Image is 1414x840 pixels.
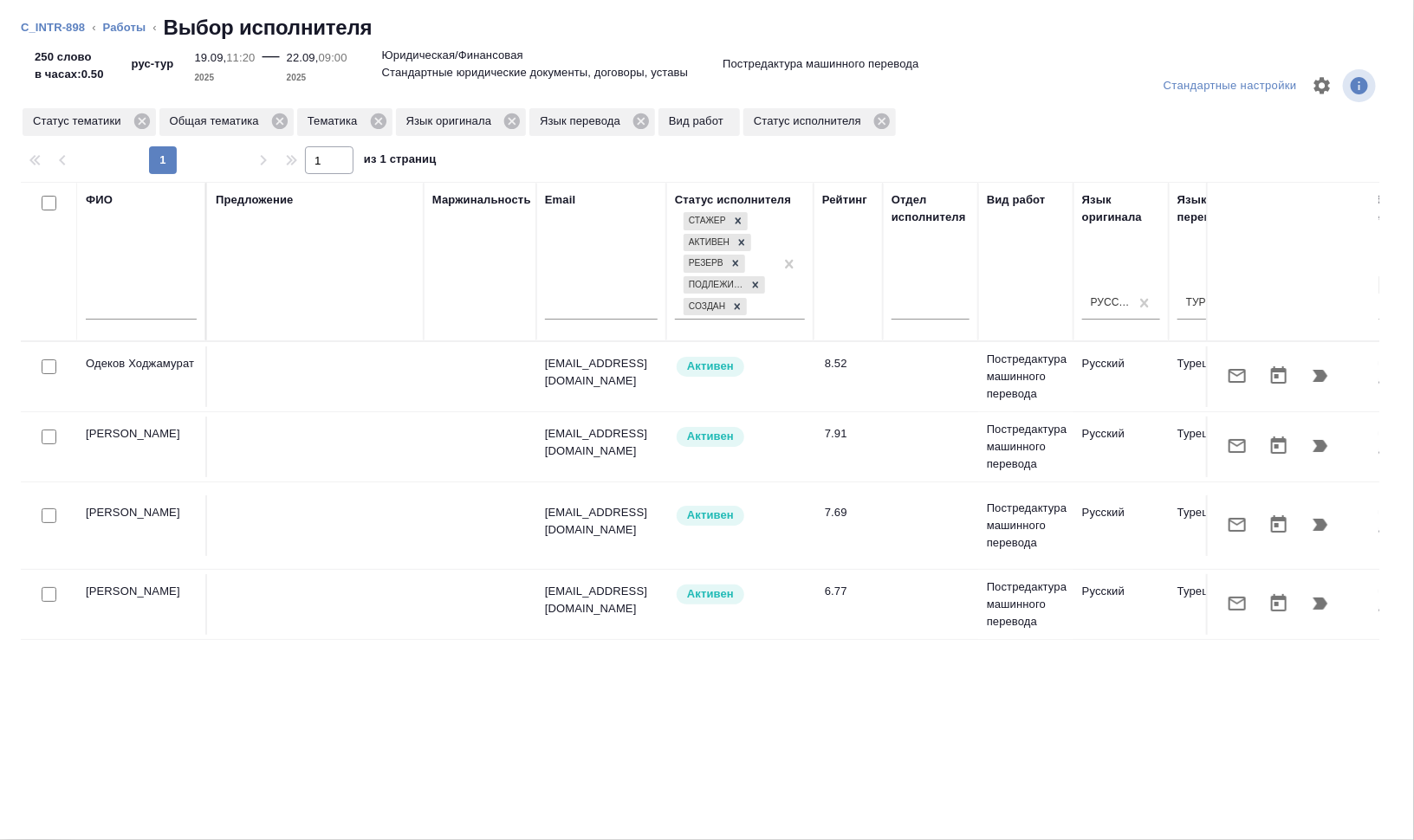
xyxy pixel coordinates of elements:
[308,113,364,130] p: Тематика
[825,355,874,372] div: 8.52
[103,21,146,34] a: Работы
[675,583,805,606] div: Рядовой исполнитель: назначай с учетом рейтинга
[545,425,658,460] p: [EMAIL_ADDRESS][DOMAIN_NAME]
[825,504,874,521] div: 7.69
[170,113,265,130] p: Общая тематика
[754,113,867,130] p: Статус исполнителя
[675,355,805,378] div: Рядовой исполнитель: назначай с учетом рейтинга
[1169,574,1264,635] td: Турецкий
[987,191,1046,209] div: Вид работ
[687,507,734,524] p: Активен
[77,574,207,635] td: [PERSON_NAME]
[987,578,1065,630] p: Постредактура машинного перевода
[892,191,970,226] div: Отдел исполнителя
[1258,504,1300,546] button: Открыть календарь загрузки
[21,14,1393,42] nav: breadcrumb
[669,113,730,130] p: Вид работ
[216,191,294,209] div: Предложение
[1073,346,1169,407] td: Русский
[21,21,85,34] a: C_INTR-898
[297,108,392,136] div: Тематика
[396,108,527,136] div: Язык оригинала
[1300,504,1341,546] button: Продолжить
[987,421,1065,473] p: Постредактура машинного перевода
[1258,583,1300,624] button: Открыть календарь загрузки
[432,191,531,209] div: Маржинальность
[287,51,319,64] p: 22.09,
[1216,425,1258,467] button: Отправить предложение о работе
[226,51,255,64] p: 11:20
[687,585,734,603] p: Активен
[1169,417,1264,477] td: Турецкий
[545,504,658,539] p: [EMAIL_ADDRESS][DOMAIN_NAME]
[1169,495,1264,556] td: Турецкий
[682,210,749,232] div: Стажер, Активен, Резерв, Подлежит внедрению, Создан
[684,255,726,273] div: Резерв
[684,298,728,316] div: Создан
[42,430,56,444] input: Выбери исполнителей, чтобы отправить приглашение на работу
[682,253,747,275] div: Стажер, Активен, Резерв, Подлежит внедрению, Создан
[987,500,1065,552] p: Постредактура машинного перевода
[406,113,498,130] p: Язык оригинала
[675,191,791,209] div: Статус исполнителя
[1301,65,1343,107] span: Настроить таблицу
[1159,73,1301,100] div: split button
[682,232,753,254] div: Стажер, Активен, Резерв, Подлежит внедрению, Создан
[1091,295,1131,310] div: Русский
[92,19,95,36] li: ‹
[825,583,874,600] div: 6.77
[23,108,156,136] div: Статус тематики
[159,108,294,136] div: Общая тематика
[77,495,207,556] td: [PERSON_NAME]
[364,149,437,174] span: из 1 страниц
[1073,417,1169,477] td: Русский
[545,355,658,390] p: [EMAIL_ADDRESS][DOMAIN_NAME]
[164,14,373,42] h2: Выбор исполнителя
[540,113,626,130] p: Язык перевода
[1216,355,1258,397] button: Отправить предложение о работе
[987,351,1065,403] p: Постредактура машинного перевода
[684,276,746,294] div: Подлежит внедрению
[687,428,734,445] p: Активен
[33,113,127,130] p: Статус тематики
[1082,191,1160,226] div: Язык оригинала
[822,191,867,209] div: Рейтинг
[682,296,749,318] div: Стажер, Активен, Резерв, Подлежит внедрению, Создан
[1258,355,1300,397] button: Открыть календарь загрузки
[825,425,874,443] div: 7.91
[152,19,156,36] li: ‹
[1300,583,1341,624] button: Продолжить
[675,504,805,527] div: Рядовой исполнитель: назначай с учетом рейтинга
[682,275,767,296] div: Стажер, Активен, Резерв, Подлежит внедрению, Создан
[42,587,56,602] input: Выбери исполнителей, чтобы отправить приглашение на работу
[684,234,732,252] div: Активен
[1343,69,1379,102] span: Посмотреть информацию
[1300,425,1341,467] button: Продолжить
[77,346,207,407] td: Одеков Ходжамурат
[675,425,805,449] div: Рядовой исполнитель: назначай с учетом рейтинга
[35,48,104,66] p: 250 слово
[545,583,658,617] p: [EMAIL_ADDRESS][DOMAIN_NAME]
[194,51,226,64] p: 19.09,
[77,417,207,477] td: [PERSON_NAME]
[1216,504,1258,546] button: Отправить предложение о работе
[1258,425,1300,467] button: Открыть календарь загрузки
[1073,574,1169,635] td: Русский
[723,55,918,73] p: Постредактура машинного перевода
[687,358,734,375] p: Активен
[1177,191,1255,226] div: Язык перевода
[319,51,347,64] p: 09:00
[42,359,56,374] input: Выбери исполнителей, чтобы отправить приглашение на работу
[684,212,729,230] div: Стажер
[86,191,113,209] div: ФИО
[42,508,56,523] input: Выбери исполнителей, чтобы отправить приглашение на работу
[263,42,280,87] div: —
[743,108,896,136] div: Статус исполнителя
[545,191,575,209] div: Email
[529,108,655,136] div: Язык перевода
[382,47,523,64] p: Юридическая/Финансовая
[1169,346,1264,407] td: Турецкий
[1216,583,1258,624] button: Отправить предложение о работе
[1186,295,1226,310] div: Турецкий
[1300,355,1341,397] button: Продолжить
